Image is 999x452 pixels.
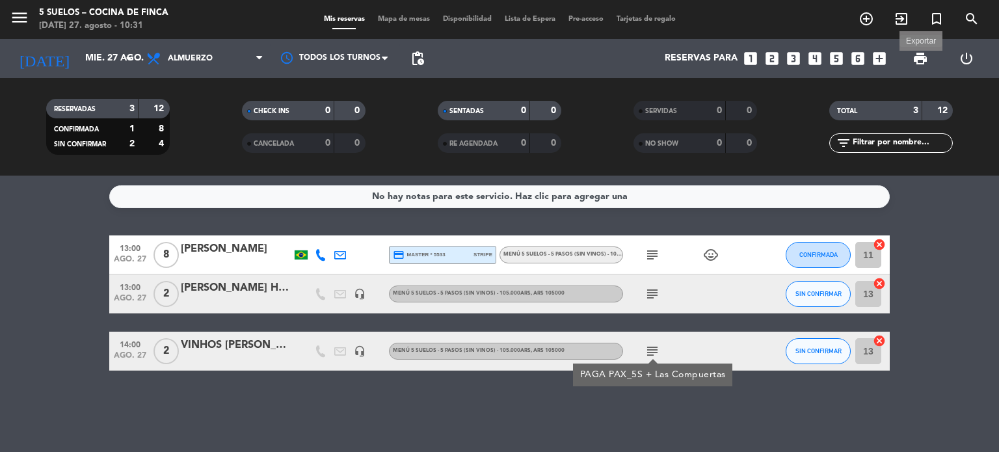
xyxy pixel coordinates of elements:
[894,11,909,27] i: exit_to_app
[912,51,928,66] span: print
[964,11,979,27] i: search
[899,35,942,47] div: Exportar
[764,50,780,67] i: looks_two
[254,140,294,147] span: CANCELADA
[114,294,146,309] span: ago. 27
[913,106,918,115] strong: 3
[114,336,146,351] span: 14:00
[181,280,291,297] div: [PERSON_NAME] HOTEL / [PERSON_NAME]
[742,50,759,67] i: looks_one
[129,124,135,133] strong: 1
[254,108,289,114] span: CHECK INS
[799,251,838,258] span: CONFIRMADA
[873,238,886,251] i: cancel
[859,11,874,27] i: add_circle_outline
[354,345,366,357] i: headset_mic
[10,8,29,27] i: menu
[153,104,166,113] strong: 12
[449,140,498,147] span: RE AGENDADA
[873,334,886,347] i: cancel
[503,252,675,257] span: MENÚ 5 SUELOS - 5 PASOS (Sin vinos) - 105.000ARS
[39,7,168,20] div: 5 SUELOS – COCINA DE FINCA
[181,337,291,354] div: VINHOS [PERSON_NAME] / [PERSON_NAME]
[54,126,99,133] span: CONFIRMADA
[937,106,950,115] strong: 12
[531,348,565,353] span: , ARS 105000
[703,247,719,263] i: child_care
[943,39,989,78] div: LOG OUT
[354,139,362,148] strong: 0
[747,139,754,148] strong: 0
[786,338,851,364] button: SIN CONFIRMAR
[159,139,166,148] strong: 4
[54,106,96,113] span: RESERVADAS
[317,16,371,23] span: Mis reservas
[393,249,446,261] span: master * 5533
[795,347,842,354] span: SIN CONFIRMAR
[114,351,146,366] span: ago. 27
[393,249,405,261] i: credit_card
[551,106,559,115] strong: 0
[354,106,362,115] strong: 0
[449,108,484,114] span: SENTADAS
[959,51,974,66] i: power_settings_new
[785,50,802,67] i: looks_3
[645,140,678,147] span: NO SHOW
[473,250,492,259] span: stripe
[580,368,726,382] div: PAGA PAX_5S + Las Compuertas
[114,279,146,294] span: 13:00
[114,240,146,255] span: 13:00
[54,141,106,148] span: SIN CONFIRMAR
[393,291,565,296] span: MENÚ 5 SUELOS - 5 PASOS (Sin vinos) - 105.000ARS
[181,241,291,258] div: [PERSON_NAME]
[129,104,135,113] strong: 3
[929,11,944,27] i: turned_in_not
[610,16,682,23] span: Tarjetas de regalo
[645,108,677,114] span: SERVIDAS
[828,50,845,67] i: looks_5
[114,255,146,270] span: ago. 27
[851,136,952,150] input: Filtrar por nombre...
[39,20,168,33] div: [DATE] 27. agosto - 10:31
[153,281,179,307] span: 2
[645,286,660,302] i: subject
[372,189,628,204] div: No hay notas para este servicio. Haz clic para agregar una
[393,348,565,353] span: MENÚ 5 SUELOS - 5 PASOS (Sin vinos) - 105.000ARS
[521,139,526,148] strong: 0
[521,106,526,115] strong: 0
[153,242,179,268] span: 8
[121,51,137,66] i: arrow_drop_down
[717,139,722,148] strong: 0
[354,288,366,300] i: headset_mic
[873,277,886,290] i: cancel
[645,247,660,263] i: subject
[498,16,562,23] span: Lista de Espera
[665,53,738,64] span: Reservas para
[159,124,166,133] strong: 8
[747,106,754,115] strong: 0
[10,44,79,73] i: [DATE]
[10,8,29,32] button: menu
[325,139,330,148] strong: 0
[836,135,851,151] i: filter_list
[562,16,610,23] span: Pre-acceso
[153,338,179,364] span: 2
[551,139,559,148] strong: 0
[786,242,851,268] button: CONFIRMADA
[436,16,498,23] span: Disponibilidad
[786,281,851,307] button: SIN CONFIRMAR
[325,106,330,115] strong: 0
[168,54,213,63] span: Almuerzo
[531,291,565,296] span: , ARS 105000
[410,51,425,66] span: pending_actions
[645,343,660,359] i: subject
[837,108,857,114] span: TOTAL
[849,50,866,67] i: looks_6
[871,50,888,67] i: add_box
[717,106,722,115] strong: 0
[129,139,135,148] strong: 2
[795,290,842,297] span: SIN CONFIRMAR
[806,50,823,67] i: looks_4
[371,16,436,23] span: Mapa de mesas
